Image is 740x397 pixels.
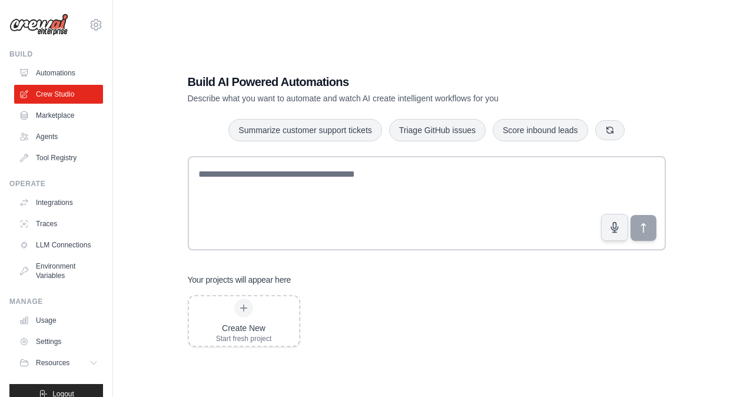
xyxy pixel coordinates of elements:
[14,257,103,285] a: Environment Variables
[14,64,103,82] a: Automations
[14,311,103,330] a: Usage
[14,332,103,351] a: Settings
[14,214,103,233] a: Traces
[216,334,272,343] div: Start fresh project
[601,214,628,241] button: Click to speak your automation idea
[216,322,272,334] div: Create New
[14,148,103,167] a: Tool Registry
[14,85,103,104] a: Crew Studio
[188,74,583,90] h1: Build AI Powered Automations
[36,358,69,368] span: Resources
[14,127,103,146] a: Agents
[14,236,103,254] a: LLM Connections
[493,119,588,141] button: Score inbound leads
[228,119,381,141] button: Summarize customer support tickets
[9,49,103,59] div: Build
[14,106,103,125] a: Marketplace
[188,92,583,104] p: Describe what you want to automate and watch AI create intelligent workflows for you
[188,274,291,286] h3: Your projects will appear here
[9,297,103,306] div: Manage
[9,14,68,36] img: Logo
[14,353,103,372] button: Resources
[389,119,486,141] button: Triage GitHub issues
[9,179,103,188] div: Operate
[595,120,625,140] button: Get new suggestions
[14,193,103,212] a: Integrations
